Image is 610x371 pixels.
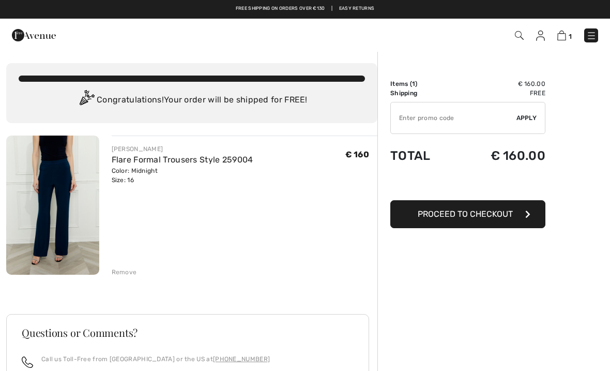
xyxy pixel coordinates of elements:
[455,88,545,98] td: Free
[455,79,545,88] td: € 160.00
[412,80,415,87] span: 1
[22,328,354,338] h3: Questions or Comments?
[569,33,572,40] span: 1
[557,29,572,41] a: 1
[390,79,455,88] td: Items ( )
[112,155,253,165] a: Flare Formal Trousers Style 259004
[236,5,325,12] a: Free shipping on orders over €130
[390,88,455,98] td: Shipping
[557,31,566,40] img: Shopping Bag
[390,200,545,228] button: Proceed to Checkout
[12,29,56,39] a: 1ère Avenue
[515,31,524,40] img: Search
[112,268,137,277] div: Remove
[339,5,375,12] a: Easy Returns
[455,138,545,173] td: € 160.00
[76,90,97,111] img: Congratulation2.svg
[516,113,537,123] span: Apply
[586,31,597,41] img: Menu
[19,90,365,111] div: Congratulations! Your order will be shipped for FREE!
[390,138,455,173] td: Total
[390,173,545,197] iframe: PayPal
[345,150,370,159] span: € 160
[112,144,253,154] div: [PERSON_NAME]
[22,357,33,368] img: call
[391,102,516,133] input: Promo code
[213,355,270,363] a: [PHONE_NUMBER]
[41,354,270,364] p: Call us Toll-Free from [GEOGRAPHIC_DATA] or the US at
[418,209,513,219] span: Proceed to Checkout
[331,5,332,12] span: |
[536,31,545,41] img: My Info
[12,25,56,46] img: 1ère Avenue
[112,166,253,185] div: Color: Midnight Size: 16
[6,136,99,275] img: Flare Formal Trousers Style 259004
